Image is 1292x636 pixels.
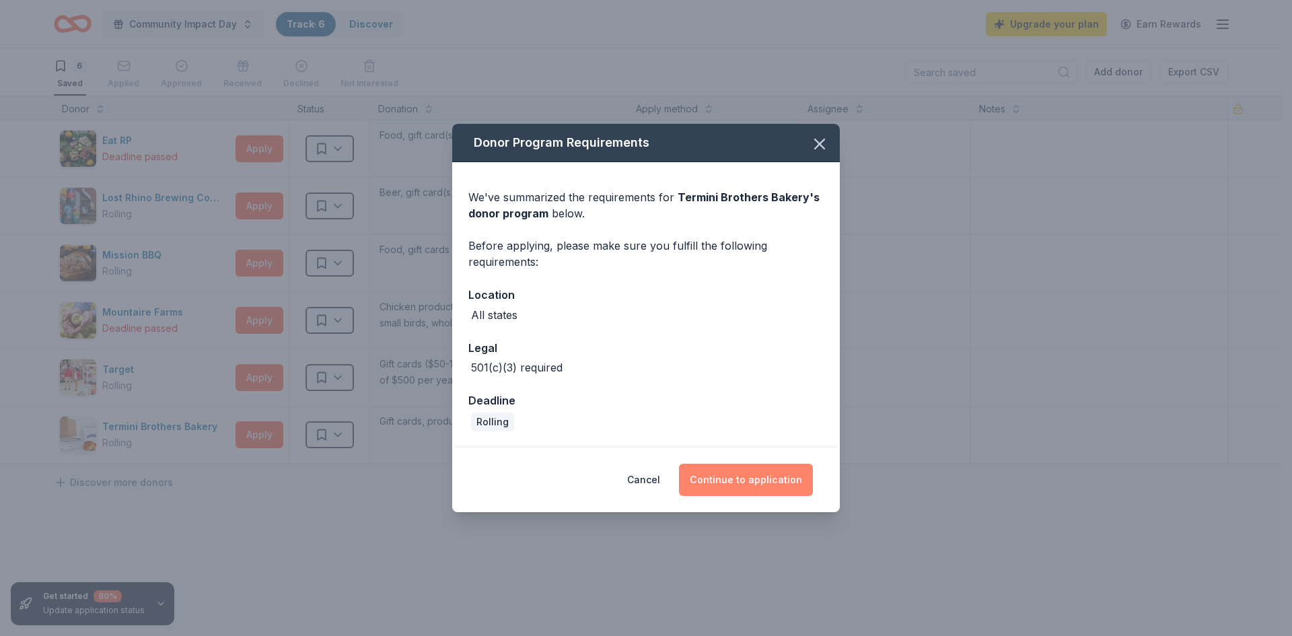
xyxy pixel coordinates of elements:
[468,189,824,221] div: We've summarized the requirements for below.
[679,464,813,496] button: Continue to application
[468,392,824,409] div: Deadline
[471,359,563,376] div: 501(c)(3) required
[627,464,660,496] button: Cancel
[468,238,824,270] div: Before applying, please make sure you fulfill the following requirements:
[471,307,517,323] div: All states
[468,339,824,357] div: Legal
[452,124,840,162] div: Donor Program Requirements
[471,413,514,431] div: Rolling
[468,286,824,304] div: Location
